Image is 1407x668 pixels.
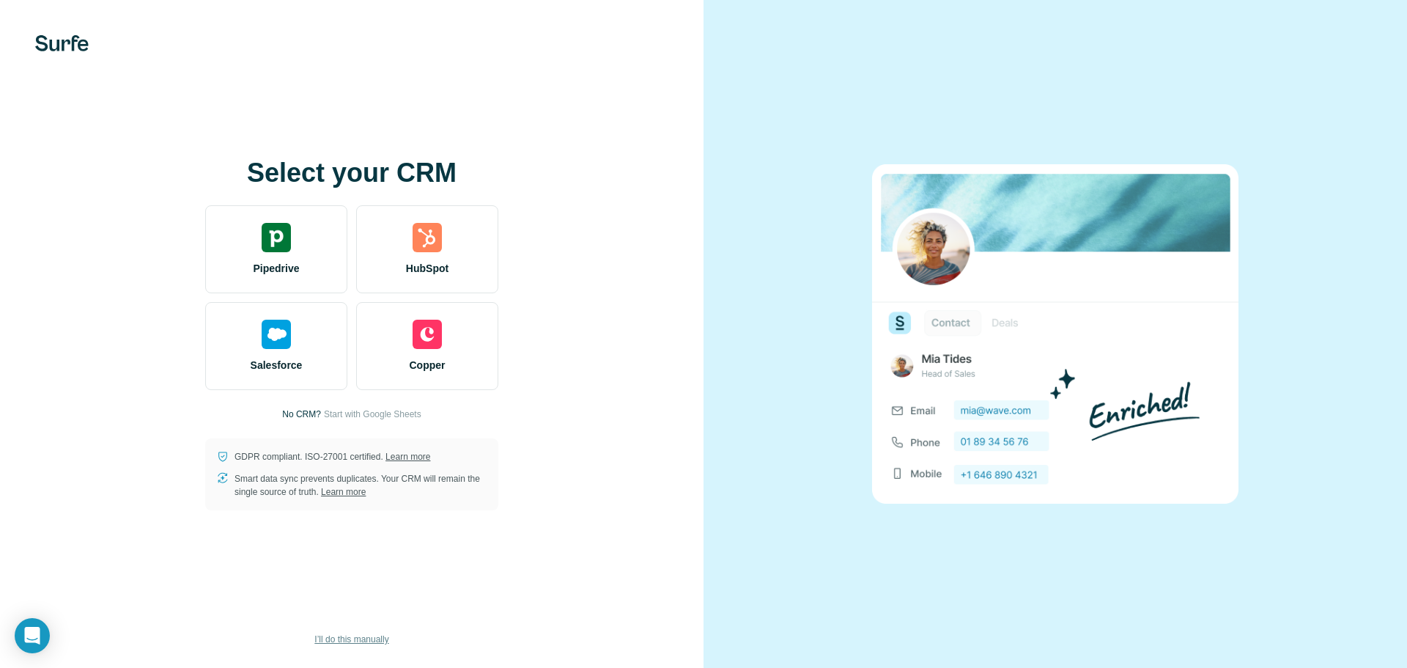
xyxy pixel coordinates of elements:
p: No CRM? [282,408,321,421]
div: Open Intercom Messenger [15,618,50,653]
button: Start with Google Sheets [324,408,421,421]
span: Salesforce [251,358,303,372]
img: copper's logo [413,320,442,349]
a: Learn more [385,452,430,462]
span: HubSpot [406,261,448,276]
p: Smart data sync prevents duplicates. Your CRM will remain the single source of truth. [234,472,487,499]
a: Learn more [321,487,366,497]
img: pipedrive's logo [262,223,291,252]
img: Surfe's logo [35,35,89,51]
span: I’ll do this manually [314,633,388,646]
img: salesforce's logo [262,320,291,349]
p: GDPR compliant. ISO-27001 certified. [234,450,430,463]
button: I’ll do this manually [304,628,399,650]
img: none image [872,164,1238,504]
span: Copper [410,358,446,372]
span: Pipedrive [253,261,299,276]
h1: Select your CRM [205,158,498,188]
img: hubspot's logo [413,223,442,252]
